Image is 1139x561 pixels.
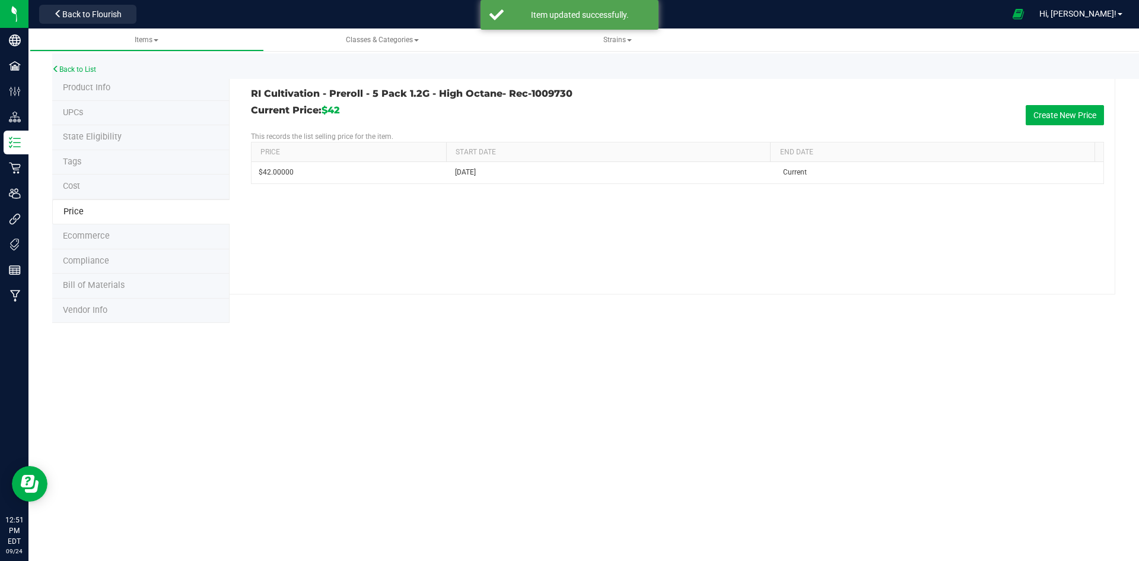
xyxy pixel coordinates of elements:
inline-svg: Facilities [9,60,21,72]
span: Compliance [63,256,109,266]
span: Open Ecommerce Menu [1005,2,1032,26]
div: Item updated successfully. [510,9,650,21]
span: Bill of Materials [63,280,125,290]
span: Items [135,36,158,44]
span: Hi, [PERSON_NAME]! [1039,9,1116,18]
inline-svg: Distribution [9,111,21,123]
inline-svg: Configuration [9,85,21,97]
span: Product Info [63,83,110,93]
inline-svg: Company [9,34,21,46]
span: Price [63,207,84,217]
span: Vendor Info [63,305,107,315]
th: Price [252,142,446,163]
span: $42.00000 [259,167,294,178]
button: Back to Flourish [39,5,136,24]
a: Back to List [52,65,96,74]
inline-svg: Reports [9,264,21,276]
span: Back to Flourish [62,9,122,19]
p: This records the list selling price for the item. [251,131,1104,142]
span: Ecommerce [63,231,110,241]
inline-svg: Manufacturing [9,290,21,302]
span: $42 [322,104,340,116]
h3: Current Price: [251,105,340,125]
span: Current [783,167,807,178]
span: Tag [63,157,81,167]
inline-svg: Tags [9,239,21,251]
span: Tag [63,107,83,118]
span: Cost [63,181,80,191]
th: Start Date [446,142,771,163]
iframe: Resource center [12,466,47,502]
button: Create New Price [1026,105,1104,125]
th: End Date [770,142,1095,163]
span: Tag [63,132,122,142]
inline-svg: Inventory [9,137,21,148]
span: Strains [603,36,632,44]
span: Classes & Categories [346,36,419,44]
p: 09/24 [5,547,23,556]
p: 12:51 PM EDT [5,515,23,547]
h3: RI Cultivation - Preroll - 5 Pack 1.2G - High Octane- Rec-1009730 [251,88,669,99]
inline-svg: Users [9,188,21,199]
inline-svg: Integrations [9,213,21,225]
inline-svg: Retail [9,162,21,174]
span: [DATE] [455,167,476,178]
